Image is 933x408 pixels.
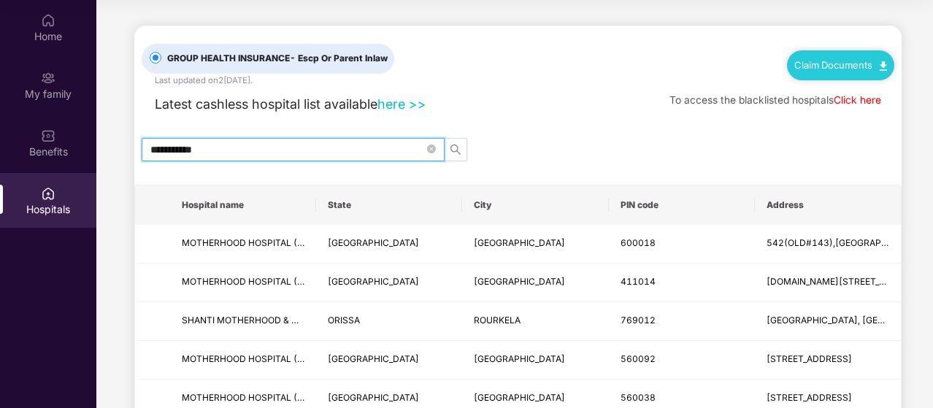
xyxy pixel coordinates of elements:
span: [GEOGRAPHIC_DATA] [474,353,565,364]
a: here >> [377,96,426,112]
td: ORISSA [316,302,462,341]
th: Hospital name [170,185,316,225]
td: MOTHERHOOD HOSPITAL ( A UNIT OF RHEA HEALTHCARE PVT LTD)-SAHAKARA NAGAR [170,341,316,380]
span: close-circle [427,145,436,153]
img: svg+xml;base64,PHN2ZyB4bWxucz0iaHR0cDovL3d3dy53My5vcmcvMjAwMC9zdmciIHdpZHRoPSIxMC40IiBoZWlnaHQ9Ij... [880,61,887,71]
td: KARNATAKA [316,341,462,380]
span: [GEOGRAPHIC_DATA] [474,237,565,248]
span: MOTHERHOOD HOSPITAL ( A UNIT OF DSR HEALTHCARE PVT LTD)-[GEOGRAPHIC_DATA] [182,237,562,248]
th: City [462,185,608,225]
span: search [445,144,466,155]
td: UDITNAGAR, ROURKELA, DIST-SUNDARGARH, ODISHA - 769012 [755,302,901,341]
span: [GEOGRAPHIC_DATA] [328,276,419,287]
td: TAMIL NADU [316,225,462,263]
td: MOTHERHOOD HOSPITAL ( A UNIT OF DSR HEALTHCARE PVT LTD)-CHENNAI [170,225,316,263]
span: Latest cashless hospital list available [155,96,377,112]
td: MOTHERHOOD HOSPITAL ( A UNIT OF RHEA HEALTHCARE PVT LTD) - PUNE [170,263,316,302]
button: search [444,138,467,161]
span: Hospital name [182,199,304,211]
span: 560038 [621,392,656,403]
span: ORISSA [328,315,360,326]
a: Click here [834,94,881,106]
span: - Escp Or Parent Inlaw [290,53,388,63]
span: 411014 [621,276,656,287]
span: 600018 [621,237,656,248]
td: ROURKELA [462,302,608,341]
span: SHANTI MOTHERHOOD & MULTISPECIALITY HOSPITAL - ROURKELA [182,315,471,326]
span: 560092 [621,353,656,364]
td: 542(OLD#143),TTK ROAD,NEXT TO LEVIS SHOWROOM,ALWARPET [755,225,901,263]
span: MOTHERHOOD HOSPITAL ( A UNIT OF[PERSON_NAME]A HEALTHCARE PVT LTD)-[GEOGRAPHIC_DATA] [182,392,620,403]
span: [STREET_ADDRESS] [767,392,852,403]
span: [STREET_ADDRESS] [767,353,852,364]
span: Address [767,199,889,211]
td: MAHARASHTRA [316,263,462,302]
img: svg+xml;base64,PHN2ZyBpZD0iSG9zcGl0YWxzIiB4bWxucz0iaHR0cDovL3d3dy53My5vcmcvMjAwMC9zdmciIHdpZHRoPS... [41,186,55,201]
span: To access the blacklisted hospitals [669,94,834,106]
span: MOTHERHOOD HOSPITAL ( A UNIT OF[PERSON_NAME]A HEALTHCARE PVT LTD)-[GEOGRAPHIC_DATA] [182,353,620,364]
th: Address [755,185,901,225]
span: [GEOGRAPHIC_DATA] [328,237,419,248]
span: [GEOGRAPHIC_DATA] [474,392,565,403]
span: GROUP HEALTH INSURANCE [161,52,393,66]
th: PIN code [609,185,755,225]
img: svg+xml;base64,PHN2ZyBpZD0iQmVuZWZpdHMiIHhtbG5zPSJodHRwOi8vd3d3LnczLm9yZy8yMDAwL3N2ZyIgd2lkdGg9Ij... [41,128,55,143]
span: close-circle [427,142,436,156]
div: Last updated on 2[DATE] . [155,74,253,87]
td: S.No. 13/1A/1E/2, Mundhwa Kharadi Bypass Road, Ground Floor, Near Hyundai Showroom, Kharadi [755,263,901,302]
img: svg+xml;base64,PHN2ZyBpZD0iSG9tZSIgeG1sbnM9Imh0dHA6Ly93d3cudzMub3JnLzIwMDAvc3ZnIiB3aWR0aD0iMjAiIG... [41,13,55,28]
td: BANGALORE [462,341,608,380]
span: ROURKELA [474,315,521,326]
td: SHANTI MOTHERHOOD & MULTISPECIALITY HOSPITAL - ROURKELA [170,302,316,341]
span: 769012 [621,315,656,326]
td: #2266/17 & 18,SERVICE ROAD G BLOCK,SAHAKARA NAGAR,BANGALORE [755,341,901,380]
span: [GEOGRAPHIC_DATA] [328,392,419,403]
a: Claim Documents [794,59,887,71]
span: [GEOGRAPHIC_DATA] [328,353,419,364]
td: CHENNAI [462,225,608,263]
td: PUNE [462,263,608,302]
th: State [316,185,462,225]
span: MOTHERHOOD HOSPITAL ( A UNIT OF[PERSON_NAME]A HEALTHCARE PVT LTD) - [GEOGRAPHIC_DATA] [182,276,624,287]
span: [GEOGRAPHIC_DATA] [474,276,565,287]
img: svg+xml;base64,PHN2ZyB3aWR0aD0iMjAiIGhlaWdodD0iMjAiIHZpZXdCb3g9IjAgMCAyMCAyMCIgZmlsbD0ibm9uZSIgeG... [41,71,55,85]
